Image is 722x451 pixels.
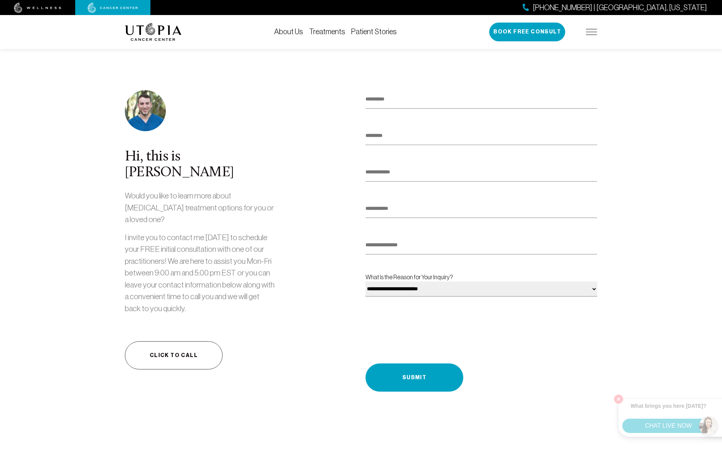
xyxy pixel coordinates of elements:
[125,90,166,131] img: photo
[366,272,597,309] label: What Is the Reason for Your Inquiry?
[125,190,276,225] p: Would you like to learn more about [MEDICAL_DATA] treatment options for you or a loved one?
[351,27,397,36] a: Patient Stories
[366,315,479,343] iframe: Widget containing checkbox for hCaptcha security challenge
[88,3,138,13] img: cancer center
[309,27,345,36] a: Treatments
[533,2,707,13] span: [PHONE_NUMBER] | [GEOGRAPHIC_DATA], [US_STATE]
[586,29,597,35] img: icon-hamburger
[125,232,276,315] p: I invite you to contact me [DATE] to schedule your FREE initial consultation with one of our prac...
[366,363,463,392] button: Submit
[125,149,276,181] div: Hi, this is [PERSON_NAME]
[125,23,182,41] img: logo
[489,23,565,41] button: Book Free Consult
[523,2,707,13] a: [PHONE_NUMBER] | [GEOGRAPHIC_DATA], [US_STATE]
[14,3,61,13] img: wellness
[125,341,223,369] a: Click to call
[274,27,303,36] a: About Us
[366,281,597,297] select: What Is the Reason for Your Inquiry?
